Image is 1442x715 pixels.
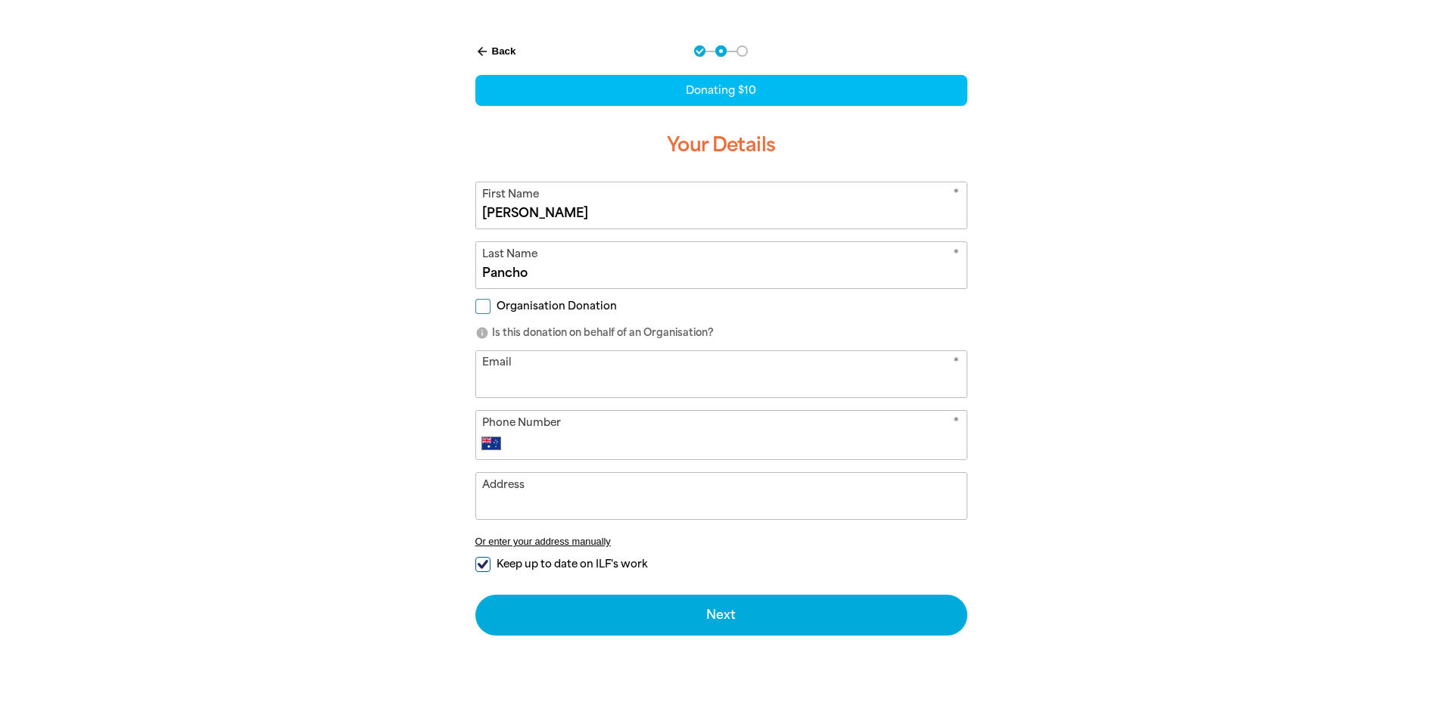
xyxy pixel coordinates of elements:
[497,557,647,571] span: Keep up to date on ILF's work
[475,557,491,572] input: Keep up to date on ILF's work
[475,595,967,636] button: Next
[497,299,617,313] span: Organisation Donation
[475,75,967,106] div: Donating $10
[715,45,727,57] button: Navigate to step 2 of 3 to enter your details
[475,299,491,314] input: Organisation Donation
[737,45,748,57] button: Navigate to step 3 of 3 to enter your payment details
[475,536,967,547] button: Or enter your address manually
[694,45,705,57] button: Navigate to step 1 of 3 to enter your donation amount
[475,45,489,58] i: arrow_back
[469,39,522,64] button: Back
[475,326,489,340] i: info
[475,121,967,169] h3: Your Details
[475,325,967,340] p: Is this donation on behalf of an Organisation?
[953,415,959,434] i: Required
